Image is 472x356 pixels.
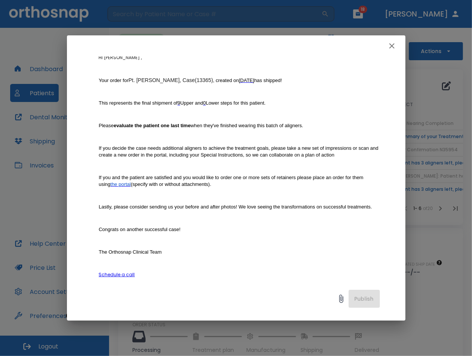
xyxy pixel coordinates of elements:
span: (specify with or without attachments). [131,181,211,187]
span: Pt. [PERSON_NAME], Case(13365) [129,77,213,83]
span: Your order for [99,78,129,83]
span: has shipped! [254,78,282,83]
span: Congrats on another successful case! [99,227,181,232]
span: Lower steps for this patient. [206,100,266,106]
span: This represents the final shipment of [99,100,178,106]
span: Please when they've finished wearing this batch of aligners. [99,123,304,128]
a: [DATE] [239,77,254,84]
p: Hi [PERSON_NAME] , [99,54,380,61]
span: , created on [213,78,239,83]
span: Upper and [180,100,203,106]
span: If you and the patient are satisfied and you would like to order one or more sets of retainers pl... [99,175,365,187]
a: the portal [111,181,131,187]
strong: evaluate the patient one last time [114,123,190,128]
a: 9 [178,100,180,106]
span: The Orthosnap Clinical Team [99,249,162,255]
a: Schedule a call [99,271,135,278]
a: 0 [203,100,206,106]
span: If you decide the case needs additional aligners to achieve the treatment goals, please take a ne... [99,145,380,158]
span: Lastly, please consider sending us your before and after photos! We love seeing the transformatio... [99,204,372,210]
span: [DATE] [239,78,254,83]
